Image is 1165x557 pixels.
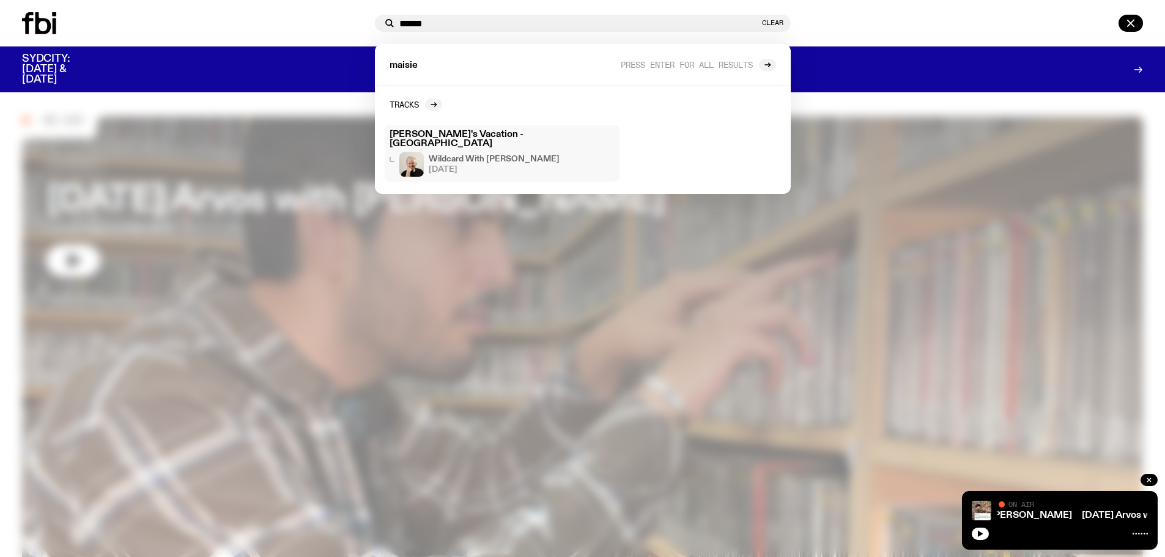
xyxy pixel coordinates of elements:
[621,59,776,71] a: Press enter for all results
[390,61,418,70] span: maisie
[390,100,419,109] h2: Tracks
[908,511,1072,520] a: [DATE] Arvos with [PERSON_NAME]
[399,152,424,177] img: Stuart is smiling charmingly, wearing a black t-shirt against a stark white background.
[1008,500,1034,508] span: On Air
[390,130,615,149] h3: [PERSON_NAME]'s Vacation - [GEOGRAPHIC_DATA]
[621,60,753,69] span: Press enter for all results
[429,155,560,163] h4: Wildcard With [PERSON_NAME]
[385,125,619,182] a: [PERSON_NAME]'s Vacation - [GEOGRAPHIC_DATA]Stuart is smiling charmingly, wearing a black t-shirt...
[429,166,560,174] span: [DATE]
[390,98,442,111] a: Tracks
[762,20,783,26] button: Clear
[22,54,100,85] h3: SYDCITY: [DATE] & [DATE]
